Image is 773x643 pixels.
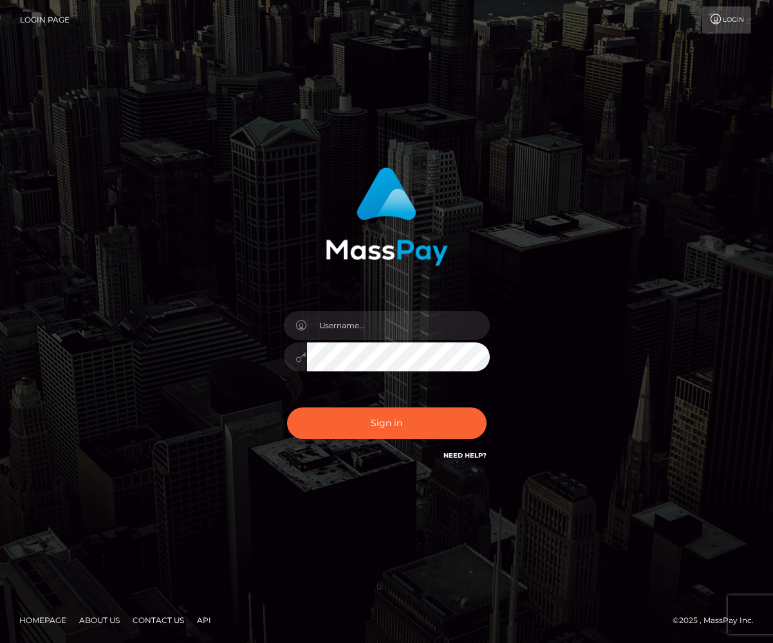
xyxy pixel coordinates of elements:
a: About Us [74,610,125,630]
img: MassPay Login [326,167,448,266]
a: API [192,610,216,630]
div: © 2025 , MassPay Inc. [673,613,763,628]
a: Login [702,6,751,33]
a: Contact Us [127,610,189,630]
a: Homepage [14,610,71,630]
button: Sign in [287,407,487,439]
a: Login Page [20,6,70,33]
input: Username... [307,311,490,340]
a: Need Help? [443,451,487,460]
